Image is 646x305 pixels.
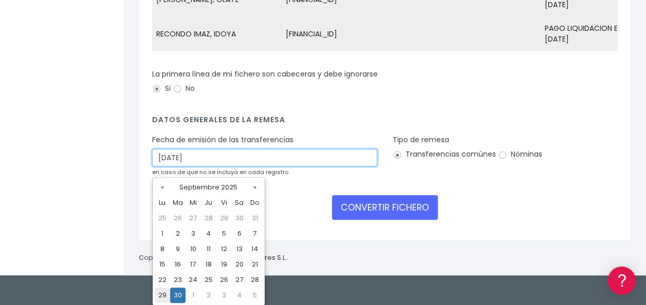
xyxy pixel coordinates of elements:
[247,288,263,303] td: 5
[186,195,201,211] th: Mi
[152,135,293,145] label: Fecha de emisión de las transferencias
[201,241,216,257] td: 11
[201,257,216,272] td: 18
[152,69,378,80] label: La primera línea de mi fichero son cabeceras y debe ignorarse
[282,17,411,51] td: [FINANCIAL_ID]
[247,272,263,288] td: 28
[139,253,288,263] p: Copyright © 2025 .
[201,195,216,211] th: Ju
[232,211,247,226] td: 30
[155,272,170,288] td: 22
[332,195,438,220] button: CONVERTIR FICHERO
[170,195,186,211] th: Ma
[155,226,170,241] td: 1
[201,211,216,226] td: 28
[216,226,232,241] td: 5
[170,241,186,257] td: 9
[152,168,288,176] small: en caso de que no se incluya en cada registro
[247,257,263,272] td: 21
[186,257,201,272] td: 17
[247,211,263,226] td: 31
[152,116,617,129] h4: Datos generales de la remesa
[201,272,216,288] td: 25
[155,288,170,303] td: 29
[170,272,186,288] td: 23
[152,17,282,51] td: RECONDO IMAZ, IDOYA
[232,241,247,257] td: 13
[216,257,232,272] td: 19
[186,288,201,303] td: 1
[201,226,216,241] td: 4
[186,272,201,288] td: 24
[186,226,201,241] td: 3
[170,180,247,195] th: Septiembre 2025
[232,257,247,272] td: 20
[216,272,232,288] td: 26
[173,83,195,94] label: No
[152,83,171,94] label: Si
[498,149,542,160] label: Nóminas
[216,195,232,211] th: Vi
[155,241,170,257] td: 8
[155,257,170,272] td: 15
[247,180,263,195] th: »
[216,241,232,257] td: 12
[216,288,232,303] td: 3
[170,226,186,241] td: 2
[170,211,186,226] td: 26
[247,241,263,257] td: 14
[186,241,201,257] td: 10
[155,180,170,195] th: «
[155,195,170,211] th: Lu
[155,211,170,226] td: 25
[247,195,263,211] th: Do
[393,149,496,160] label: Transferencias comúnes
[201,288,216,303] td: 2
[232,226,247,241] td: 6
[186,211,201,226] td: 27
[232,272,247,288] td: 27
[170,288,186,303] td: 30
[216,211,232,226] td: 29
[170,257,186,272] td: 16
[393,135,449,145] label: Tipo de remesa
[247,226,263,241] td: 7
[232,288,247,303] td: 4
[232,195,247,211] th: Sa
